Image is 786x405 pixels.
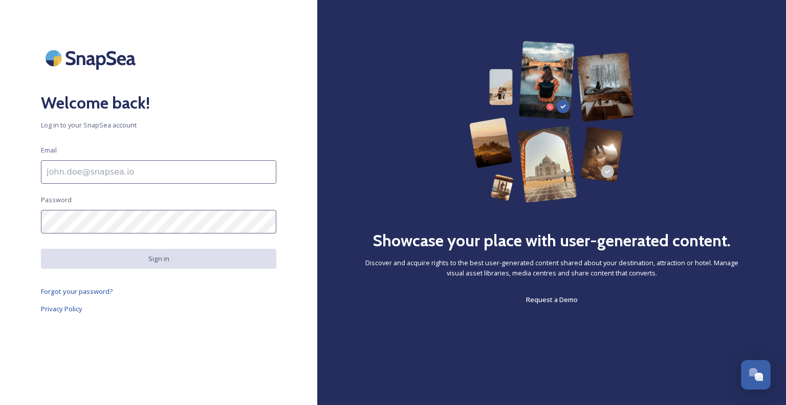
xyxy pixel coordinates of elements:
h2: Showcase your place with user-generated content. [373,228,731,253]
span: Email [41,145,57,155]
span: Discover and acquire rights to the best user-generated content shared about your destination, att... [358,258,745,278]
span: Forgot your password? [41,287,113,296]
a: Forgot your password? [41,285,276,297]
h2: Welcome back! [41,91,276,115]
span: Privacy Policy [41,304,82,313]
button: Sign in [41,249,276,269]
a: Request a Demo [526,293,578,306]
input: john.doe@snapsea.io [41,160,276,184]
span: Request a Demo [526,295,578,304]
span: Password [41,195,72,205]
img: SnapSea Logo [41,41,143,75]
a: Privacy Policy [41,303,276,315]
img: 63b42ca75bacad526042e722_Group%20154-p-800.png [469,41,635,203]
span: Log in to your SnapSea account [41,120,276,130]
button: Open Chat [741,360,771,390]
